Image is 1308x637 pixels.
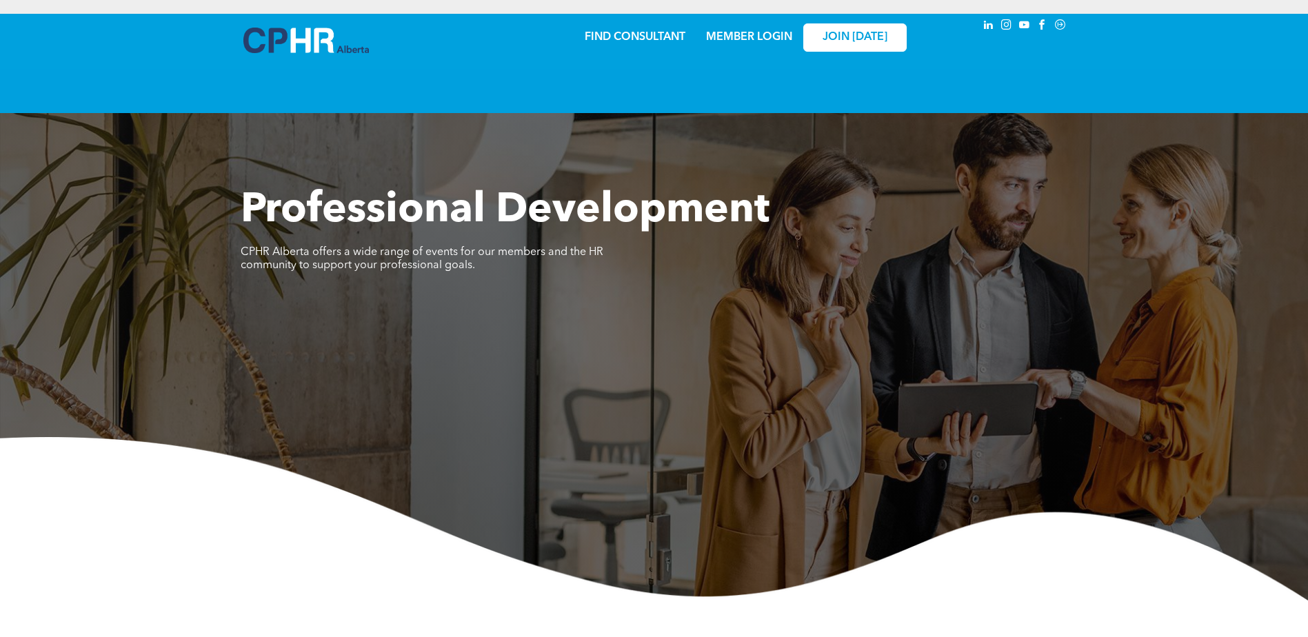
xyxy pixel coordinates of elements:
[706,32,792,43] a: MEMBER LOGIN
[241,190,769,232] span: Professional Development
[1053,17,1068,36] a: Social network
[981,17,996,36] a: linkedin
[823,31,887,44] span: JOIN [DATE]
[803,23,907,52] a: JOIN [DATE]
[999,17,1014,36] a: instagram
[1017,17,1032,36] a: youtube
[1035,17,1050,36] a: facebook
[243,28,369,53] img: A blue and white logo for cp alberta
[241,247,603,271] span: CPHR Alberta offers a wide range of events for our members and the HR community to support your p...
[585,32,685,43] a: FIND CONSULTANT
